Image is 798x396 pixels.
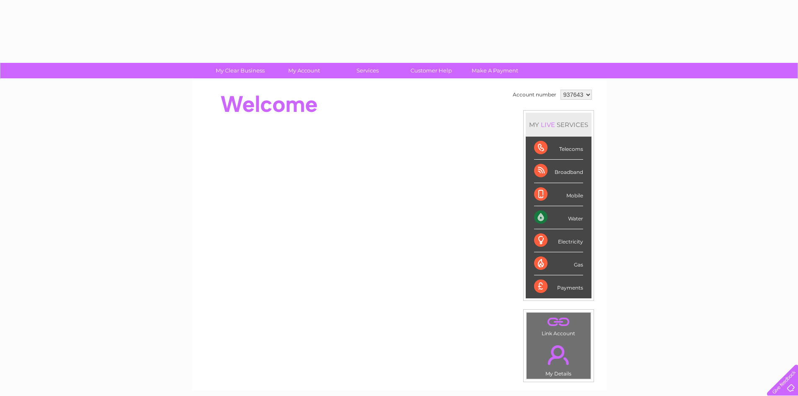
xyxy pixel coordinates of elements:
[529,315,589,329] a: .
[397,63,466,78] a: Customer Help
[526,113,591,137] div: MY SERVICES
[534,252,583,275] div: Gas
[534,229,583,252] div: Electricity
[534,137,583,160] div: Telecoms
[333,63,402,78] a: Services
[206,63,275,78] a: My Clear Business
[526,338,591,379] td: My Details
[534,183,583,206] div: Mobile
[269,63,338,78] a: My Account
[511,88,558,102] td: Account number
[534,160,583,183] div: Broadband
[526,312,591,339] td: Link Account
[529,340,589,370] a: .
[460,63,529,78] a: Make A Payment
[539,121,557,129] div: LIVE
[534,206,583,229] div: Water
[534,275,583,298] div: Payments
